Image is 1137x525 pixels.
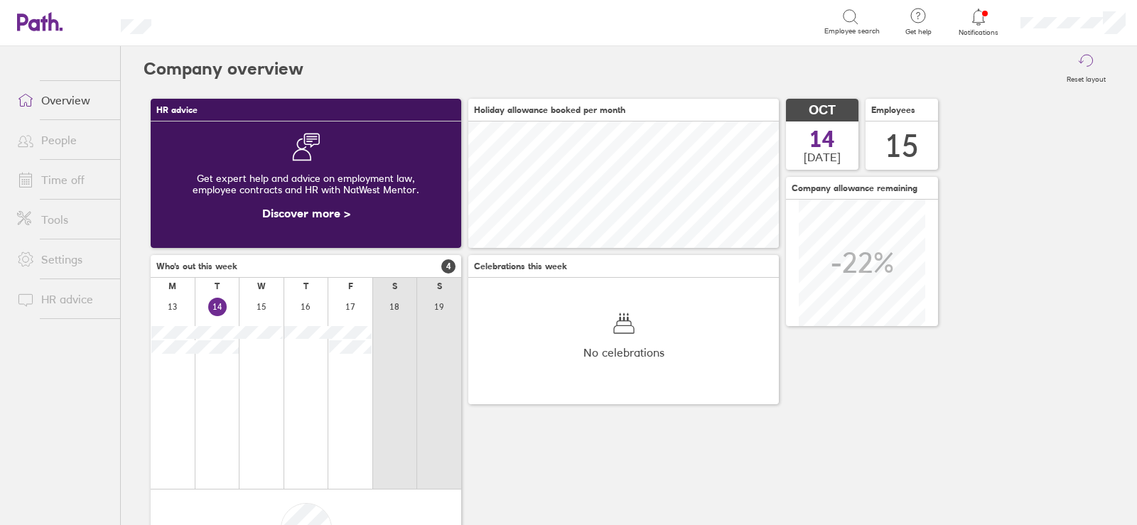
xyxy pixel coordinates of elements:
span: No celebrations [583,346,664,359]
a: Notifications [956,7,1002,37]
div: 15 [885,128,919,164]
div: S [392,281,397,291]
span: HR advice [156,105,198,115]
span: Notifications [956,28,1002,37]
div: Get expert help and advice on employment law, employee contracts and HR with NatWest Mentor. [162,161,450,207]
span: Get help [895,28,942,36]
span: Who's out this week [156,261,237,271]
button: Reset layout [1058,46,1114,92]
div: S [437,281,442,291]
a: Time off [6,166,120,194]
a: HR advice [6,285,120,313]
span: Company allowance remaining [792,183,917,193]
div: T [215,281,220,291]
label: Reset layout [1058,71,1114,84]
a: Tools [6,205,120,234]
div: M [168,281,176,291]
a: People [6,126,120,154]
a: Overview [6,86,120,114]
span: Holiday allowance booked per month [474,105,625,115]
a: Settings [6,245,120,274]
div: Search [190,15,226,28]
span: 14 [809,128,835,151]
div: W [257,281,266,291]
span: 4 [441,259,456,274]
span: Employee search [824,27,880,36]
span: [DATE] [804,151,841,163]
a: Discover more > [262,206,350,220]
span: Celebrations this week [474,261,567,271]
div: T [303,281,308,291]
span: Employees [871,105,915,115]
span: OCT [809,103,836,118]
div: F [348,281,353,291]
h2: Company overview [144,46,303,92]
